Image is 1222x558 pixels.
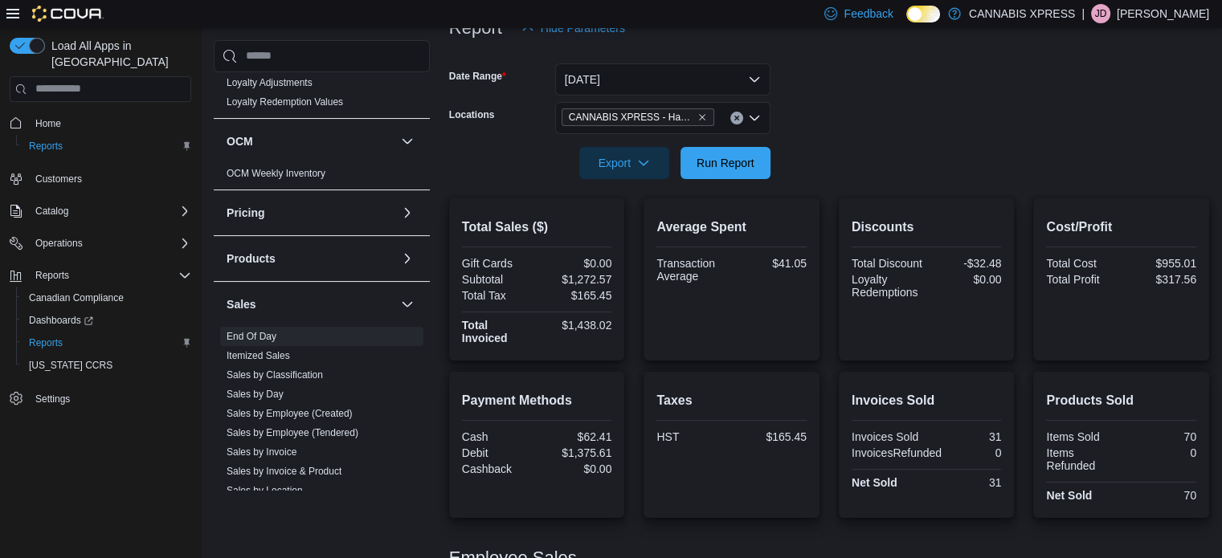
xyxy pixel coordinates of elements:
div: OCM [214,164,430,189]
h3: Products [227,250,276,267]
img: Cova [32,6,104,22]
span: Sales by Employee (Tendered) [227,426,358,439]
button: Canadian Compliance [16,287,198,309]
span: Reports [29,140,63,153]
a: Sales by Employee (Tendered) [227,427,358,438]
a: Customers [29,169,88,189]
span: Sales by Classification [227,369,323,381]
label: Date Range [449,70,506,83]
nav: Complex example [10,105,191,452]
div: $1,375.61 [540,446,611,459]
button: Operations [3,232,198,255]
a: Sales by Invoice & Product [227,466,341,477]
h2: Taxes [656,391,807,410]
button: Run Report [680,147,770,179]
span: [US_STATE] CCRS [29,359,112,372]
button: OCM [398,132,417,151]
div: $1,438.02 [540,319,611,332]
div: $0.00 [540,462,611,475]
h3: Report [449,18,502,38]
div: $0.00 [540,257,611,270]
span: Washington CCRS [22,356,191,375]
div: Cash [462,430,533,443]
span: Settings [35,393,70,405]
span: Sales by Employee (Created) [227,407,353,420]
div: $1,272.57 [540,273,611,286]
span: Reports [22,136,191,156]
span: Sales by Invoice [227,446,296,458]
a: Reports [22,333,69,352]
span: Canadian Compliance [29,291,124,304]
h2: Products Sold [1046,391,1196,410]
a: End Of Day [227,331,276,342]
span: Hide Parameters [541,20,625,36]
div: $62.41 [540,430,611,443]
span: Feedback [844,6,893,22]
strong: Net Sold [1046,489,1092,502]
a: Loyalty Redemption Values [227,96,343,108]
button: Settings [3,386,198,409]
span: Sales by Day [227,388,284,401]
div: Items Sold [1046,430,1118,443]
button: Reports [16,332,198,354]
span: Reports [22,333,191,352]
h2: Average Spent [656,218,807,237]
h2: Payment Methods [462,391,612,410]
span: JD [1095,4,1107,23]
span: Operations [35,237,83,250]
p: CANNABIS XPRESS [969,4,1075,23]
div: Subtotal [462,273,533,286]
span: Operations [29,234,191,253]
span: Canadian Compliance [22,288,191,308]
h3: OCM [227,133,253,149]
span: CANNABIS XPRESS - Hampton (Taunton Road) [562,108,714,126]
button: Sales [227,296,394,312]
span: Sales by Invoice & Product [227,465,341,478]
div: $0.00 [930,273,1001,286]
a: Sales by Day [227,389,284,400]
div: $165.45 [540,289,611,302]
button: Sales [398,295,417,314]
span: Load All Apps in [GEOGRAPHIC_DATA] [45,38,191,70]
a: Dashboards [22,311,100,330]
p: [PERSON_NAME] [1117,4,1209,23]
button: [DATE] [555,63,770,96]
strong: Total Invoiced [462,319,508,344]
strong: Net Sold [852,476,897,489]
span: Customers [29,169,191,189]
h3: Pricing [227,205,264,221]
div: Total Cost [1046,257,1118,270]
div: -$32.48 [930,257,1001,270]
div: Items Refunded [1046,446,1118,472]
span: Loyalty Adjustments [227,76,313,89]
span: Catalog [29,202,191,221]
div: 0 [948,446,1001,459]
div: Loyalty [214,73,430,118]
span: OCM Weekly Inventory [227,167,325,180]
button: Operations [29,234,89,253]
button: Reports [3,264,198,287]
span: Run Report [697,155,754,171]
div: $165.45 [735,430,807,443]
a: Canadian Compliance [22,288,130,308]
input: Dark Mode [906,6,940,22]
button: Customers [3,167,198,190]
a: Sales by Employee (Created) [227,408,353,419]
span: CANNABIS XPRESS - Hampton ([GEOGRAPHIC_DATA]) [569,109,694,125]
div: 0 [1125,446,1196,459]
label: Locations [449,108,495,121]
button: Reports [29,266,76,285]
span: Catalog [35,205,68,218]
div: 31 [930,476,1001,489]
a: Home [29,114,67,133]
button: Catalog [3,200,198,222]
div: Debit [462,446,533,459]
a: Sales by Invoice [227,446,296,458]
div: HST [656,430,728,443]
a: [US_STATE] CCRS [22,356,119,375]
a: Loyalty Adjustments [227,77,313,88]
span: Dashboards [29,314,93,327]
div: Jordan Desilva [1091,4,1110,23]
a: OCM Weekly Inventory [227,168,325,179]
div: 70 [1125,489,1196,502]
